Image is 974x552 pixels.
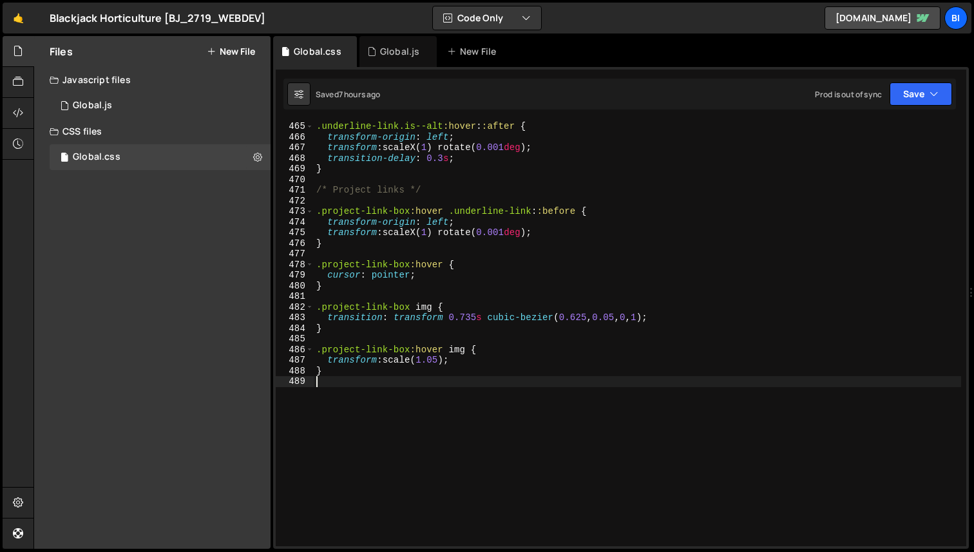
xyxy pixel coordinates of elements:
[50,44,73,59] h2: Files
[276,291,314,302] div: 481
[276,196,314,207] div: 472
[276,121,314,132] div: 465
[433,6,541,30] button: Code Only
[276,249,314,260] div: 477
[276,153,314,164] div: 468
[276,355,314,366] div: 487
[34,67,271,93] div: Javascript files
[276,270,314,281] div: 479
[890,82,952,106] button: Save
[276,366,314,377] div: 488
[276,281,314,292] div: 480
[276,175,314,186] div: 470
[276,164,314,175] div: 469
[276,260,314,271] div: 478
[276,376,314,387] div: 489
[276,302,314,313] div: 482
[276,312,314,323] div: 483
[50,10,265,26] div: Blackjack Horticulture [BJ_2719_WEBDEV]
[276,217,314,228] div: 474
[207,46,255,57] button: New File
[294,45,341,58] div: Global.css
[50,93,271,119] div: 16258/43868.js
[316,89,381,100] div: Saved
[276,142,314,153] div: 467
[73,100,112,111] div: Global.js
[50,144,271,170] div: 16258/43966.css
[944,6,968,30] a: Bi
[339,89,381,100] div: 7 hours ago
[73,151,120,163] div: Global.css
[276,334,314,345] div: 485
[276,227,314,238] div: 475
[276,185,314,196] div: 471
[276,132,314,143] div: 466
[276,206,314,217] div: 473
[276,345,314,356] div: 486
[276,238,314,249] div: 476
[276,323,314,334] div: 484
[815,89,882,100] div: Prod is out of sync
[380,45,419,58] div: Global.js
[447,45,501,58] div: New File
[825,6,941,30] a: [DOMAIN_NAME]
[3,3,34,33] a: 🤙
[34,119,271,144] div: CSS files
